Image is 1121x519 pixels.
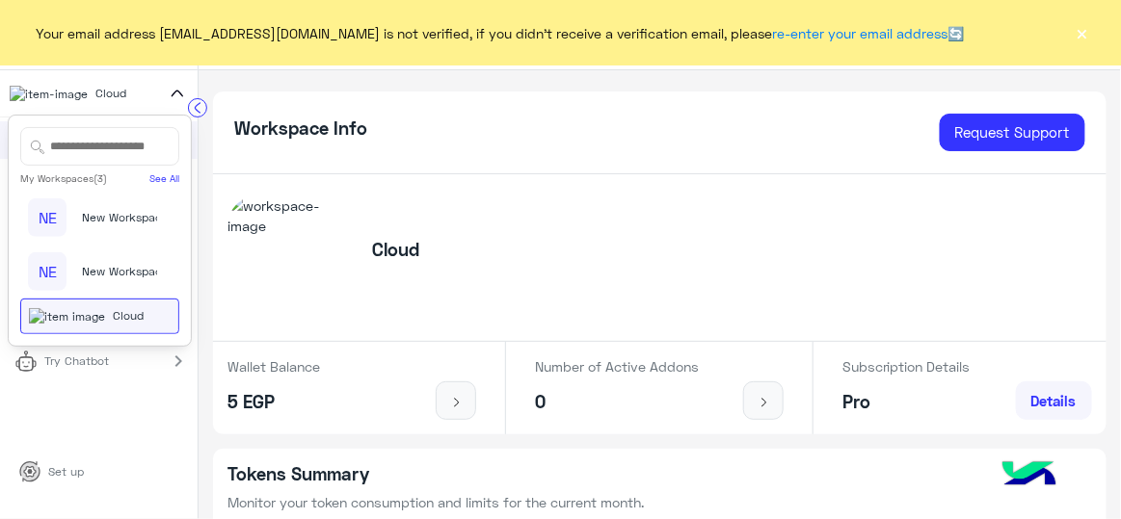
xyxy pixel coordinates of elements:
p: Monitor your token consumption and limits for the current month. [227,492,1092,512]
a: re-enter your email address [773,25,948,41]
p: Number of Active Addons [535,356,699,376]
img: workspace-image [227,195,351,319]
p: Subscription Details [842,356,971,376]
p: Try Chatbot [45,352,110,370]
h5: 0 [535,391,699,413]
span: Cloud [95,85,126,102]
img: icon [444,395,468,410]
button: × [1073,23,1092,42]
span: New Workspace 2 [82,263,179,280]
img: icon [752,395,776,410]
h5: Tokens Summary [227,463,1092,485]
a: Request Support [940,114,1085,152]
div: My Workspaces [20,171,107,185]
a: Set up [4,454,99,491]
span: Cloud [113,307,144,324]
img: 317874714732967 [10,86,88,103]
div: NE [28,198,67,237]
h5: Pro [842,391,971,413]
div: NE [28,252,67,291]
span: Your email address [EMAIL_ADDRESS][DOMAIN_NAME] is not verified, if you didn't receive a verifica... [37,23,965,43]
h5: 5 EGP [227,391,320,413]
img: hulul-logo.png [996,442,1063,509]
span: New Workspace 1 [82,209,177,226]
a: See All [149,172,179,184]
span: Details [1031,392,1077,409]
p: Wallet Balance [227,356,320,376]
img: 317874714732967 [29,308,105,325]
a: Details [1016,381,1092,420]
span: (3) [93,172,107,184]
mat-icon: chevron_right [167,350,190,373]
h5: Cloud [372,239,419,261]
h5: Workspace Info [234,117,367,140]
p: Set up [48,463,84,480]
